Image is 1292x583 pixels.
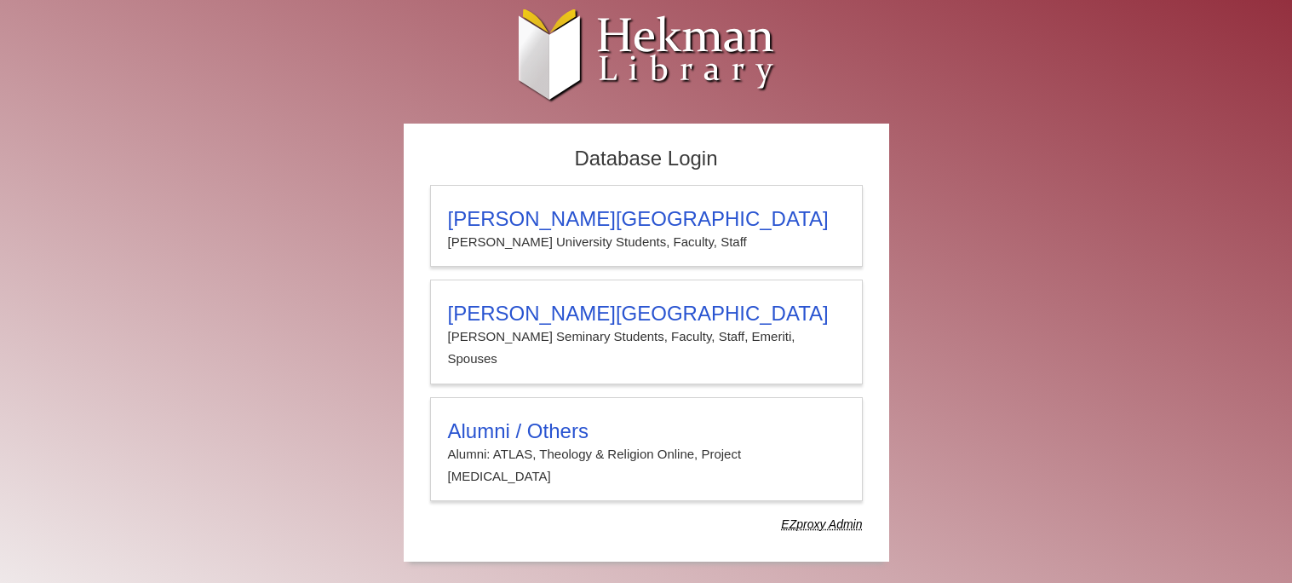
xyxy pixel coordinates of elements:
[781,517,862,531] dfn: Use Alumni login
[448,207,845,231] h3: [PERSON_NAME][GEOGRAPHIC_DATA]
[448,443,845,488] p: Alumni: ATLAS, Theology & Religion Online, Project [MEDICAL_DATA]
[430,280,863,384] a: [PERSON_NAME][GEOGRAPHIC_DATA][PERSON_NAME] Seminary Students, Faculty, Staff, Emeriti, Spouses
[430,185,863,267] a: [PERSON_NAME][GEOGRAPHIC_DATA][PERSON_NAME] University Students, Faculty, Staff
[422,141,871,176] h2: Database Login
[448,302,845,326] h3: [PERSON_NAME][GEOGRAPHIC_DATA]
[448,419,845,488] summary: Alumni / OthersAlumni: ATLAS, Theology & Religion Online, Project [MEDICAL_DATA]
[448,419,845,443] h3: Alumni / Others
[448,231,845,253] p: [PERSON_NAME] University Students, Faculty, Staff
[448,326,845,371] p: [PERSON_NAME] Seminary Students, Faculty, Staff, Emeriti, Spouses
